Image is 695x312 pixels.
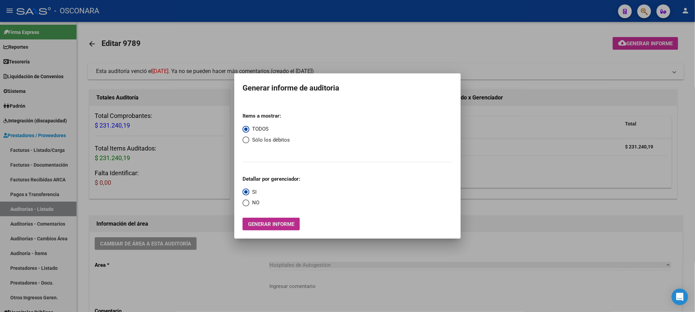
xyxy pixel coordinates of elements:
[249,188,257,196] span: SI
[243,218,300,230] button: Generar informe
[249,136,290,144] span: Sólo los débitos
[243,170,300,207] mat-radio-group: Select an option
[243,113,281,119] strong: Items a mostrar:
[248,221,294,227] span: Generar informe
[249,125,269,133] span: TODOS
[243,107,290,154] mat-radio-group: Select an option
[672,289,688,305] div: Open Intercom Messenger
[243,82,452,95] h1: Generar informe de auditoria
[249,199,259,207] span: NO
[243,176,300,182] strong: Detallar por gerenciador:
